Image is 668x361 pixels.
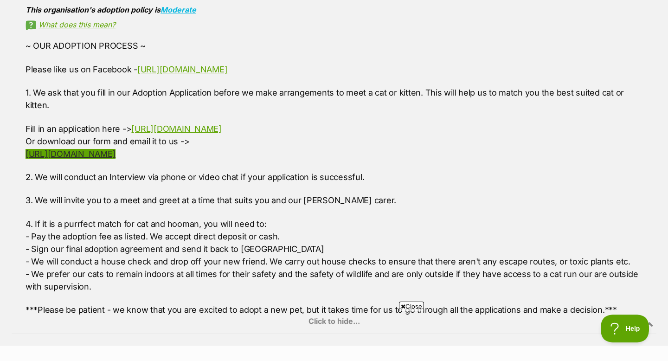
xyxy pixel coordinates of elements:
[601,315,649,342] iframe: Help Scout Beacon - Open
[12,261,656,334] div: Click to hide...
[109,315,559,356] iframe: Advertisement
[26,218,642,293] p: 4. If it is a purrfect match for cat and hooman, you will need to: - Pay the adoption fee as list...
[131,124,221,134] a: [URL][DOMAIN_NAME]
[26,122,642,160] p: Fill in an application here -> Or download our form and email it to us ->
[26,86,642,111] p: 1. We ask that you fill in our Adoption Application before we make arrangements to meet a cat or ...
[26,171,642,183] p: 2. We will conduct an Interview via phone or video chat if your application is successful.
[26,149,116,159] a: [URL][DOMAIN_NAME]
[137,64,227,74] a: [URL][DOMAIN_NAME]
[26,194,642,206] p: 3. We will invite you to a meet and greet at a time that suits you and our [PERSON_NAME] carer.
[26,39,642,52] p: ~ OUR ADOPTION PROCESS ~
[399,302,424,311] span: Close
[161,5,196,14] a: Moderate
[26,20,642,29] a: What does this mean?
[26,6,642,14] div: This organisation's adoption policy is
[26,63,642,76] p: Please like us on Facebook -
